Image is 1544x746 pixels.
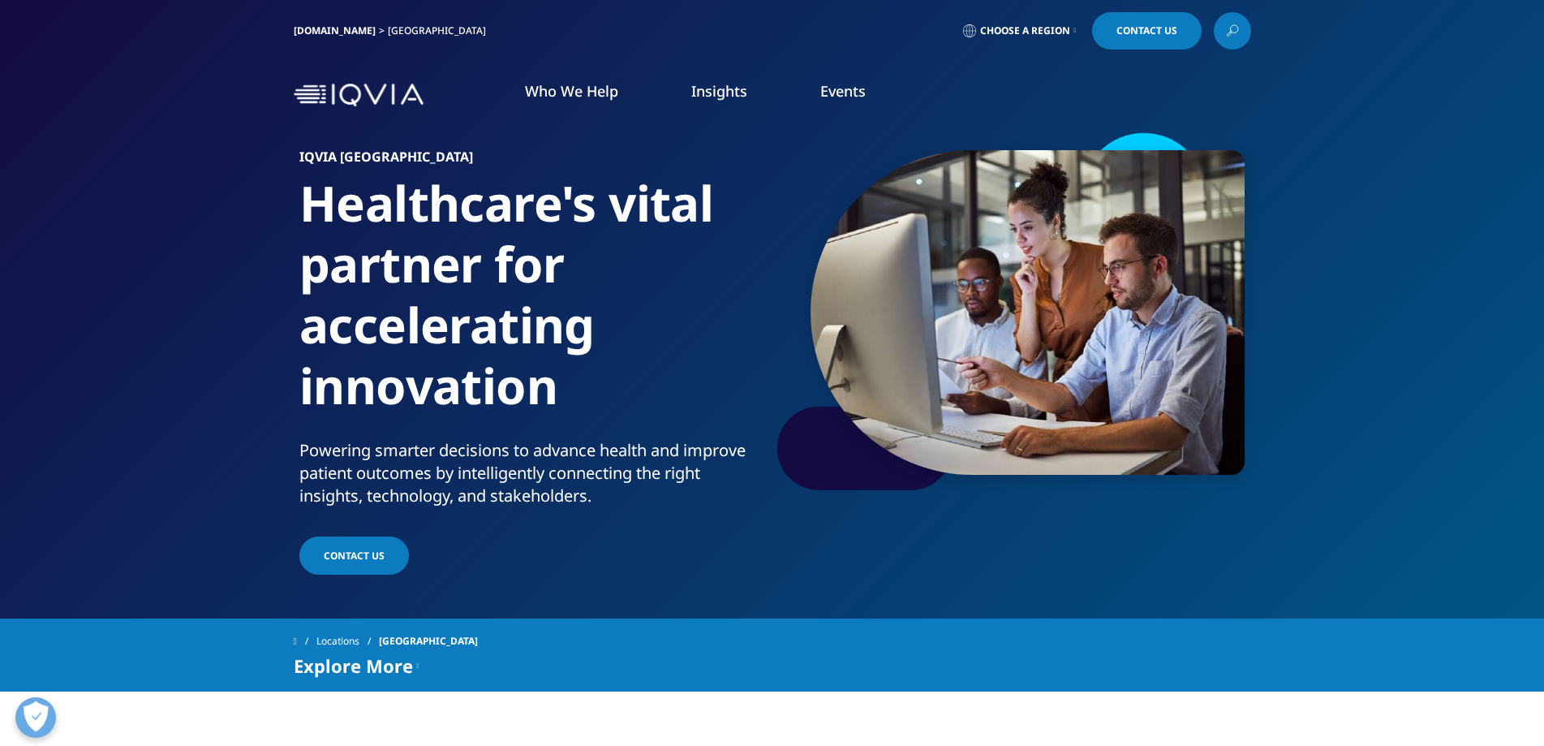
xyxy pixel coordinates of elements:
a: Contact Us [1092,12,1202,50]
a: Who We Help [525,81,618,101]
span: Contact Us [1116,26,1177,36]
span: [GEOGRAPHIC_DATA] [379,627,478,656]
a: Locations [316,627,379,656]
a: Contact Us [299,537,409,575]
a: [DOMAIN_NAME] [294,24,376,37]
div: Powering smarter decisions to advance health and improve patient outcomes by intelligently connec... [299,439,766,507]
nav: Primary [430,57,1251,133]
h6: IQVIA [GEOGRAPHIC_DATA] [299,150,766,173]
h1: Healthcare's vital partner for accelerating innovation [299,173,766,439]
a: Insights [691,81,747,101]
span: Contact Us [324,549,385,563]
img: IQVIA Healthcare Information Technology and Pharma Clinical Research Company [294,84,424,107]
img: 2362team-and-computer-in-collaboration-teamwork-and-meeting-at-desk.jpg [811,150,1245,475]
a: Events [820,81,866,101]
button: Open Preferences [15,697,56,738]
span: Explore More [294,656,413,675]
span: Choose a Region [980,24,1070,37]
div: [GEOGRAPHIC_DATA] [388,24,492,37]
